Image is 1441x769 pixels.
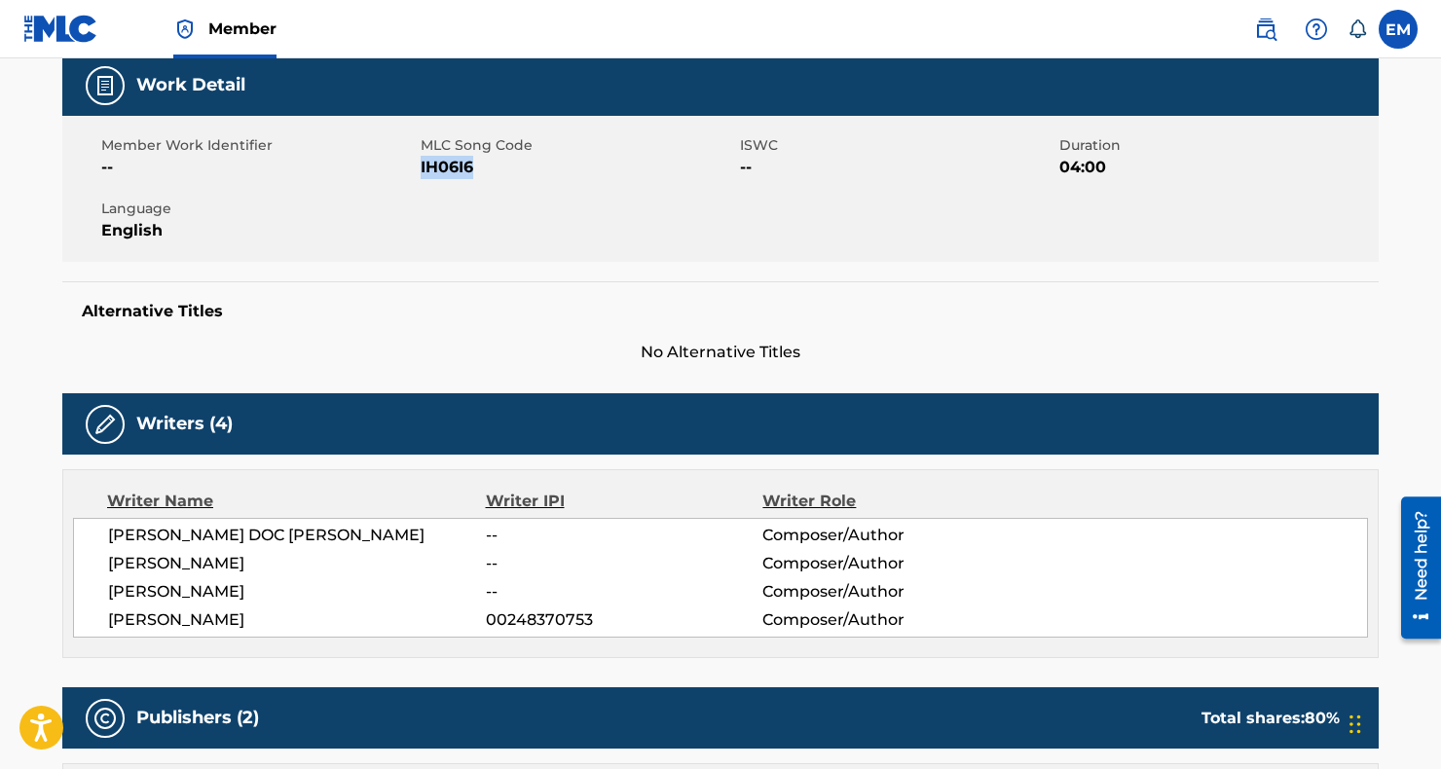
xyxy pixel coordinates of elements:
[93,74,117,97] img: Work Detail
[1349,695,1361,753] div: Drag
[740,135,1054,156] span: ISWC
[486,490,763,513] div: Writer IPI
[108,524,486,547] span: [PERSON_NAME] DOC [PERSON_NAME]
[1348,19,1367,39] div: Notifications
[93,413,117,436] img: Writers
[82,302,1359,321] h5: Alternative Titles
[108,608,486,632] span: [PERSON_NAME]
[136,413,233,435] h5: Writers (4)
[762,524,1015,547] span: Composer/Author
[486,524,762,547] span: --
[101,219,416,242] span: English
[1059,135,1374,156] span: Duration
[1305,709,1340,727] span: 80 %
[762,580,1015,604] span: Composer/Author
[740,156,1054,179] span: --
[1254,18,1277,41] img: search
[1344,676,1441,769] iframe: Chat Widget
[762,490,1015,513] div: Writer Role
[1059,156,1374,179] span: 04:00
[107,490,486,513] div: Writer Name
[23,15,98,43] img: MLC Logo
[93,707,117,730] img: Publishers
[486,552,762,575] span: --
[486,580,762,604] span: --
[101,156,416,179] span: --
[108,580,486,604] span: [PERSON_NAME]
[1386,490,1441,646] iframe: Resource Center
[486,608,762,632] span: 00248370753
[1201,707,1340,730] div: Total shares:
[62,341,1379,364] span: No Alternative Titles
[136,74,245,96] h5: Work Detail
[101,135,416,156] span: Member Work Identifier
[762,608,1015,632] span: Composer/Author
[421,135,735,156] span: MLC Song Code
[136,707,259,729] h5: Publishers (2)
[762,552,1015,575] span: Composer/Author
[1305,18,1328,41] img: help
[1246,10,1285,49] a: Public Search
[1379,10,1418,49] div: User Menu
[173,18,197,41] img: Top Rightsholder
[421,156,735,179] span: IH06I6
[208,18,277,40] span: Member
[1297,10,1336,49] div: Help
[108,552,486,575] span: [PERSON_NAME]
[101,199,416,219] span: Language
